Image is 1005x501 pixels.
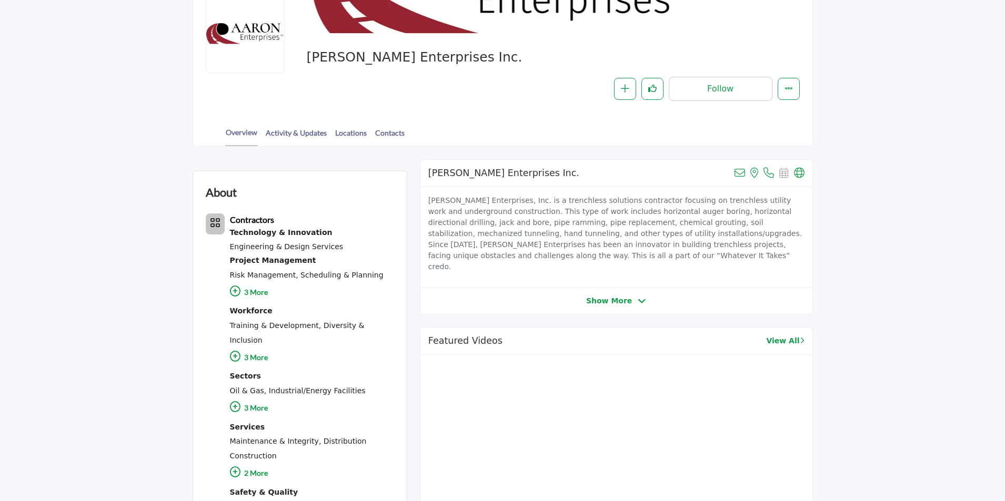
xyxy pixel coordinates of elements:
[230,271,298,279] a: Risk Management,
[230,321,321,330] a: Training & Development,
[230,254,394,268] a: Project Management
[428,335,502,346] h2: Featured Videos
[230,486,394,499] div: Unwavering commitment to ensuring the highest standards of safety, compliance, and quality control.
[230,421,394,434] a: Services
[230,398,394,421] p: 3 More
[230,282,394,305] p: 3 More
[265,127,327,146] a: Activity & Updates
[766,335,804,346] a: View All
[230,226,394,240] div: Leveraging cutting-edge tools, systems, and processes to optimize efficiency, accuracy, and perfo...
[230,254,394,268] div: Effective planning, coordination, and oversight to deliver projects on time, within budget, and t...
[230,242,344,251] a: Engineering & Design Services
[230,486,394,499] a: Safety & Quality
[230,304,394,318] div: Skilled, experienced, and diverse professionals dedicated to excellence in all aspects of pipelin...
[230,437,321,445] a: Maintenance & Integrity,
[206,183,237,201] h2: About
[778,78,800,100] button: More details
[230,226,394,240] a: Technology & Innovation
[586,295,632,306] span: Show More
[428,168,579,179] h2: Aaron Enterprises Inc.
[230,463,394,486] p: 2 More
[230,421,394,434] div: Comprehensive offerings for pipeline construction, maintenance, and repair across various infrast...
[230,214,274,224] b: Contractors
[230,216,274,224] a: Contractors
[230,370,394,383] a: Sectors
[230,321,365,344] a: Diversity & Inclusion
[269,386,366,395] a: Industrial/Energy Facilities
[230,304,394,318] a: Workforce
[230,370,394,383] div: Serving multiple industries, including oil & gas, water, sewer, electric power, and telecommunica...
[206,213,225,234] button: Category Icon
[428,195,805,272] p: [PERSON_NAME] Enterprises, Inc. is a trenchless solutions contractor focusing on trenchless utili...
[335,127,367,146] a: Locations
[306,49,544,66] span: Aaron Enterprises Inc.
[230,386,267,395] a: Oil & Gas,
[225,127,258,146] a: Overview
[375,127,405,146] a: Contacts
[669,77,772,101] button: Follow
[300,271,384,279] a: Scheduling & Planning
[230,347,394,370] p: 3 More
[641,78,664,100] button: Like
